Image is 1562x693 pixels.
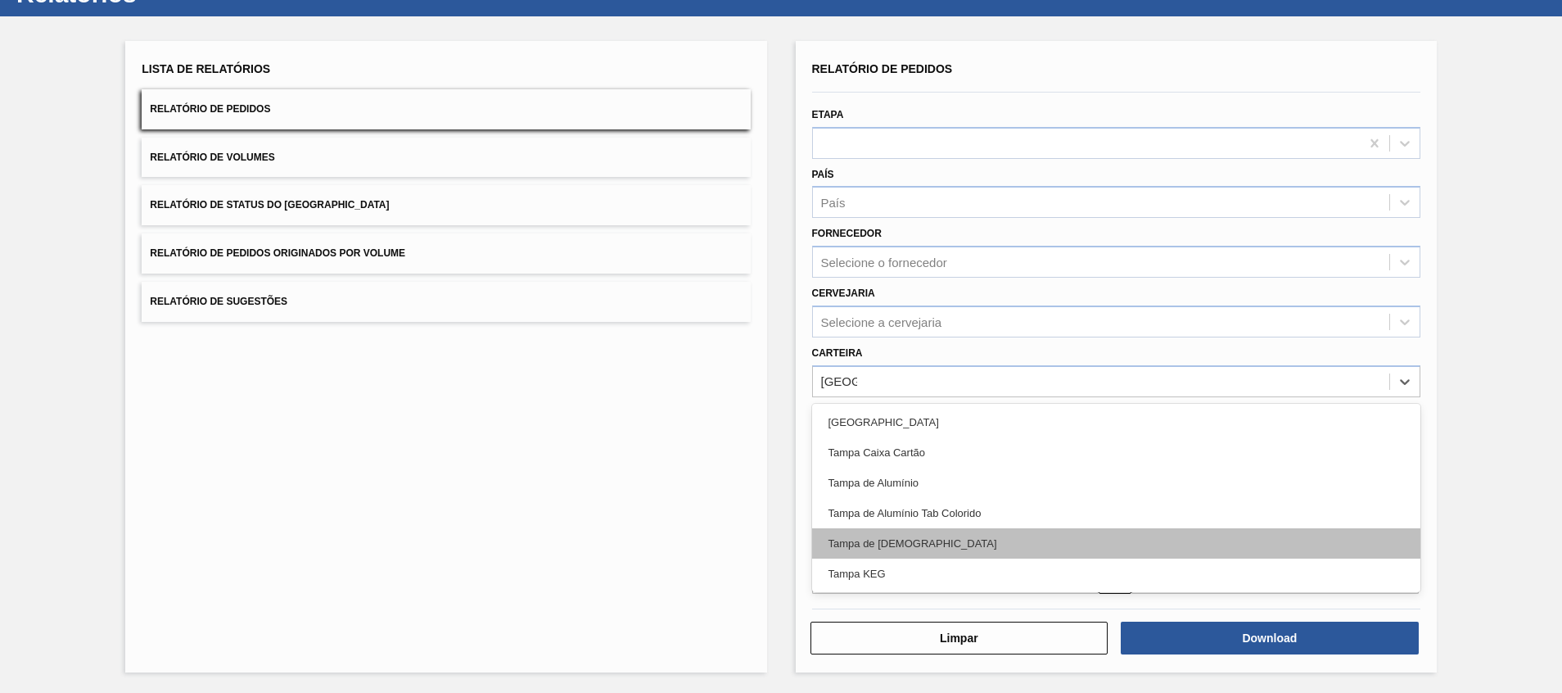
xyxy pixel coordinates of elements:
span: Relatório de Sugestões [150,296,287,307]
span: Lista de Relatórios [142,62,270,75]
div: Selecione o fornecedor [821,256,947,269]
button: Relatório de Pedidos [142,89,750,129]
div: Tampa de Alumínio [812,468,1420,498]
button: Relatório de Volumes [142,138,750,178]
button: Download [1121,622,1419,654]
button: Relatório de Pedidos Originados por Volume [142,233,750,274]
div: País [821,196,846,210]
button: Relatório de Sugestões [142,282,750,322]
span: Relatório de Volumes [150,152,274,163]
button: Limpar [810,622,1108,654]
label: Etapa [812,109,844,120]
span: Relatório de Status do [GEOGRAPHIC_DATA] [150,199,389,211]
span: Relatório de Pedidos [812,62,953,75]
div: Tampa KEG [812,559,1420,589]
div: Tampa Caixa Cartão [812,437,1420,468]
label: País [812,169,834,180]
label: Cervejaria [812,288,875,299]
div: Tampa de Alumínio Tab Colorido [812,498,1420,528]
div: [GEOGRAPHIC_DATA] [812,407,1420,437]
label: Fornecedor [812,228,882,239]
span: Relatório de Pedidos Originados por Volume [150,247,405,259]
label: Carteira [812,347,863,359]
div: Selecione a cervejaria [821,315,942,328]
span: Relatório de Pedidos [150,103,270,115]
div: Tampa de [DEMOGRAPHIC_DATA] [812,528,1420,559]
button: Relatório de Status do [GEOGRAPHIC_DATA] [142,185,750,225]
